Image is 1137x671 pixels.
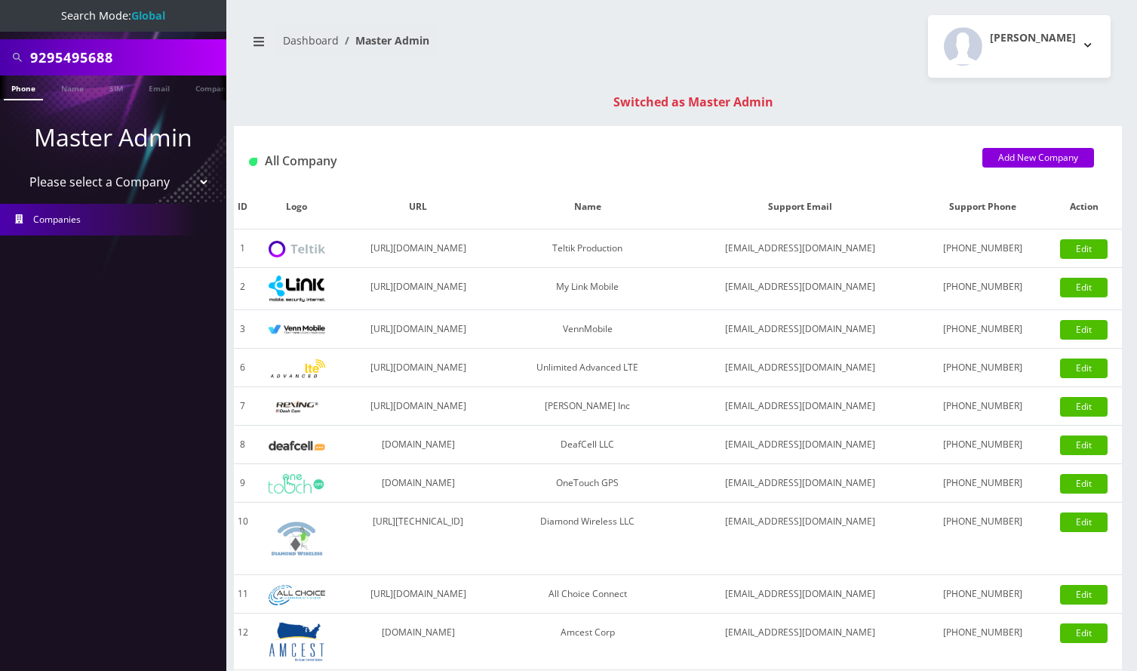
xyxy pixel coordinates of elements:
[234,614,252,670] td: 12
[1060,278,1108,297] a: Edit
[1060,623,1108,643] a: Edit
[495,268,681,310] td: My Link Mobile
[61,8,165,23] span: Search Mode:
[342,426,495,464] td: [DOMAIN_NAME]
[30,43,223,72] input: Search All Companies
[1060,585,1108,605] a: Edit
[234,349,252,387] td: 6
[680,387,919,426] td: [EMAIL_ADDRESS][DOMAIN_NAME]
[920,387,1046,426] td: [PHONE_NUMBER]
[269,474,325,494] img: OneTouch GPS
[339,32,429,48] li: Master Admin
[131,8,165,23] strong: Global
[234,387,252,426] td: 7
[680,229,919,268] td: [EMAIL_ADDRESS][DOMAIN_NAME]
[234,229,252,268] td: 1
[495,349,681,387] td: Unlimited Advanced LTE
[269,621,325,662] img: Amcest Corp
[495,229,681,268] td: Teltik Production
[102,75,131,99] a: SIM
[920,426,1046,464] td: [PHONE_NUMBER]
[1060,359,1108,378] a: Edit
[495,185,681,229] th: Name
[920,185,1046,229] th: Support Phone
[269,510,325,567] img: Diamond Wireless LLC
[342,229,495,268] td: [URL][DOMAIN_NAME]
[342,614,495,670] td: [DOMAIN_NAME]
[495,464,681,503] td: OneTouch GPS
[1060,474,1108,494] a: Edit
[1060,320,1108,340] a: Edit
[342,349,495,387] td: [URL][DOMAIN_NAME]
[342,464,495,503] td: [DOMAIN_NAME]
[342,268,495,310] td: [URL][DOMAIN_NAME]
[495,503,681,575] td: Diamond Wireless LLC
[680,310,919,349] td: [EMAIL_ADDRESS][DOMAIN_NAME]
[495,426,681,464] td: DeafCell LLC
[234,310,252,349] td: 3
[920,268,1046,310] td: [PHONE_NUMBER]
[1060,239,1108,259] a: Edit
[252,185,343,229] th: Logo
[495,575,681,614] td: All Choice Connect
[245,25,667,68] nav: breadcrumb
[249,93,1137,111] div: Switched as Master Admin
[680,503,919,575] td: [EMAIL_ADDRESS][DOMAIN_NAME]
[1060,397,1108,417] a: Edit
[680,349,919,387] td: [EMAIL_ADDRESS][DOMAIN_NAME]
[234,185,252,229] th: ID
[234,503,252,575] td: 10
[269,441,325,451] img: DeafCell LLC
[680,575,919,614] td: [EMAIL_ADDRESS][DOMAIN_NAME]
[928,15,1111,78] button: [PERSON_NAME]
[188,75,238,99] a: Company
[1060,436,1108,455] a: Edit
[982,148,1094,168] a: Add New Company
[990,32,1076,45] h2: [PERSON_NAME]
[495,614,681,670] td: Amcest Corp
[269,241,325,258] img: Teltik Production
[54,75,91,99] a: Name
[920,614,1046,670] td: [PHONE_NUMBER]
[342,185,495,229] th: URL
[1046,185,1122,229] th: Action
[342,575,495,614] td: [URL][DOMAIN_NAME]
[920,503,1046,575] td: [PHONE_NUMBER]
[269,325,325,335] img: VennMobile
[249,158,257,166] img: All Company
[269,400,325,414] img: Rexing Inc
[141,75,177,99] a: Email
[342,387,495,426] td: [URL][DOMAIN_NAME]
[269,275,325,302] img: My Link Mobile
[920,575,1046,614] td: [PHONE_NUMBER]
[342,503,495,575] td: [URL][TECHNICAL_ID]
[680,426,919,464] td: [EMAIL_ADDRESS][DOMAIN_NAME]
[920,464,1046,503] td: [PHONE_NUMBER]
[249,154,960,168] h1: All Company
[269,585,325,605] img: All Choice Connect
[342,310,495,349] td: [URL][DOMAIN_NAME]
[269,359,325,378] img: Unlimited Advanced LTE
[680,464,919,503] td: [EMAIL_ADDRESS][DOMAIN_NAME]
[4,75,43,100] a: Phone
[920,349,1046,387] td: [PHONE_NUMBER]
[1060,512,1108,532] a: Edit
[33,213,81,226] span: Companies
[495,387,681,426] td: [PERSON_NAME] Inc
[920,229,1046,268] td: [PHONE_NUMBER]
[680,268,919,310] td: [EMAIL_ADDRESS][DOMAIN_NAME]
[234,575,252,614] td: 11
[234,464,252,503] td: 9
[234,426,252,464] td: 8
[680,614,919,670] td: [EMAIL_ADDRESS][DOMAIN_NAME]
[234,268,252,310] td: 2
[283,33,339,48] a: Dashboard
[495,310,681,349] td: VennMobile
[680,185,919,229] th: Support Email
[920,310,1046,349] td: [PHONE_NUMBER]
